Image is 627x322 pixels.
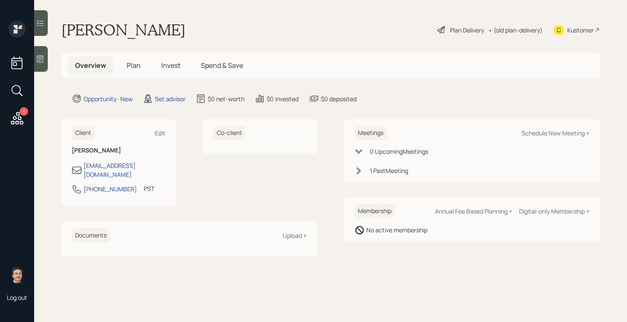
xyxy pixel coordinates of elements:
div: [EMAIL_ADDRESS][DOMAIN_NAME] [84,161,165,179]
h6: Meetings [354,126,387,140]
div: $0 net-worth [208,94,244,103]
div: 1 [20,107,28,116]
div: No active membership [366,225,427,234]
h6: Documents [72,228,110,243]
h6: Co-client [213,126,246,140]
span: Plan [127,61,141,70]
div: Schedule New Meeting + [522,129,589,137]
div: Set advisor [155,94,186,103]
div: Digital-only Membership + [519,207,589,215]
div: PST [144,184,154,193]
div: $0 deposited [321,94,357,103]
span: Invest [161,61,180,70]
div: Edit [155,129,165,137]
div: [PHONE_NUMBER] [84,184,137,193]
div: Annual Fee Based Planning + [435,207,512,215]
span: Overview [75,61,106,70]
div: • (old plan-delivery) [488,26,543,35]
div: 1 Past Meeting [370,166,408,175]
h1: [PERSON_NAME] [61,20,186,39]
img: robby-grisanti-headshot.png [9,266,26,283]
div: Plan Delivery [450,26,484,35]
div: 0 Upcoming Meeting s [370,147,428,156]
h6: Client [72,126,95,140]
h6: Membership [354,204,395,218]
span: Spend & Save [201,61,243,70]
div: Kustomer [567,26,594,35]
div: Opportunity · New [84,94,133,103]
h6: [PERSON_NAME] [72,147,165,154]
div: Upload + [283,231,307,240]
div: $0 invested [267,94,299,103]
div: Log out [7,293,27,302]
